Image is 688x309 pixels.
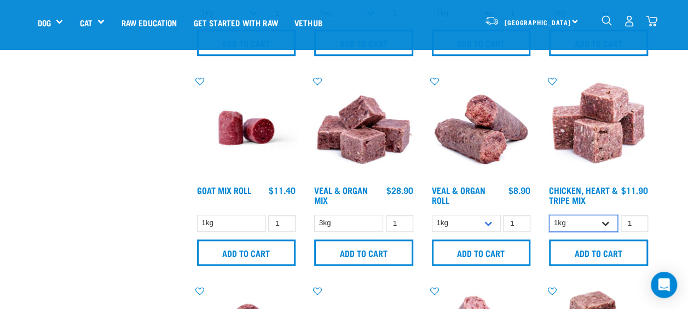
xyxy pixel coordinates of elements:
[484,16,499,26] img: van-moving.png
[429,76,534,180] img: Veal Organ Mix Roll 01
[546,76,651,180] img: 1062 Chicken Heart Tripe Mix 01
[197,187,251,192] a: Goat Mix Roll
[549,187,618,202] a: Chicken, Heart & Tripe Mix
[651,272,677,298] div: Open Intercom Messenger
[286,1,331,44] a: Vethub
[549,239,648,266] input: Add to cart
[113,1,185,44] a: Raw Education
[621,215,648,232] input: 1
[386,215,413,232] input: 1
[508,185,530,195] div: $8.90
[314,187,368,202] a: Veal & Organ Mix
[311,76,416,180] img: 1158 Veal Organ Mix 01
[602,15,612,26] img: home-icon-1@2x.png
[623,15,635,27] img: user.png
[197,239,296,266] input: Add to cart
[432,239,531,266] input: Add to cart
[386,185,413,195] div: $28.90
[621,185,648,195] div: $11.90
[194,76,299,180] img: Raw Essentials Chicken Lamb Beef Bulk Minced Raw Dog Food Roll Unwrapped
[268,215,296,232] input: 1
[503,215,530,232] input: 1
[646,15,657,27] img: home-icon@2x.png
[432,187,485,202] a: Veal & Organ Roll
[314,239,413,266] input: Add to cart
[38,16,51,29] a: Dog
[79,16,92,29] a: Cat
[186,1,286,44] a: Get started with Raw
[505,20,571,24] span: [GEOGRAPHIC_DATA]
[269,185,296,195] div: $11.40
